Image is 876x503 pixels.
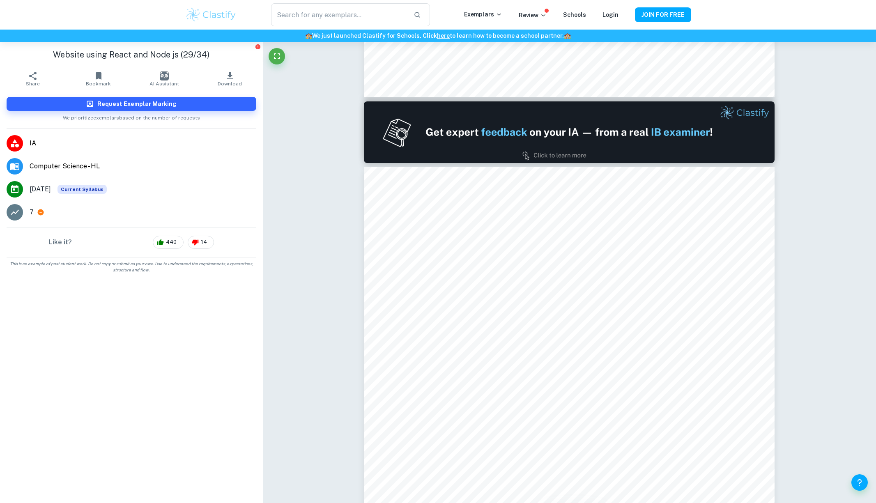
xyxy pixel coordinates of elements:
[153,236,184,249] div: 440
[131,67,197,90] button: AI Assistant
[30,207,34,217] p: 7
[160,71,169,80] img: AI Assistant
[269,48,285,64] button: Fullscreen
[30,184,51,194] span: [DATE]
[196,238,212,246] span: 14
[271,3,407,26] input: Search for any exemplars...
[7,48,256,61] h1: Website using React and Node js (29/34)
[149,81,179,87] span: AI Assistant
[3,261,260,273] span: This is an example of past student work. Do not copy or submit as your own. Use to understand the...
[305,32,312,39] span: 🏫
[63,111,200,122] span: We prioritize exemplars based on the number of requests
[185,7,237,23] img: Clastify logo
[66,67,131,90] button: Bookmark
[30,138,256,148] span: IA
[218,81,242,87] span: Download
[564,32,571,39] span: 🏫
[602,11,618,18] a: Login
[255,44,261,50] button: Report issue
[519,11,547,20] p: Review
[464,10,502,19] p: Exemplars
[437,32,450,39] a: here
[197,67,263,90] button: Download
[26,81,40,87] span: Share
[188,236,214,249] div: 14
[57,185,107,194] div: This exemplar is based on the current syllabus. Feel free to refer to it for inspiration/ideas wh...
[2,31,874,40] h6: We just launched Clastify for Schools. Click to learn how to become a school partner.
[57,185,107,194] span: Current Syllabus
[49,237,72,247] h6: Like it?
[635,7,691,22] button: JOIN FOR FREE
[364,101,775,163] img: Ad
[851,474,868,491] button: Help and Feedback
[86,81,111,87] span: Bookmark
[563,11,586,18] a: Schools
[7,97,256,111] button: Request Exemplar Marking
[97,99,177,108] h6: Request Exemplar Marking
[30,161,256,171] span: Computer Science - HL
[161,238,181,246] span: 440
